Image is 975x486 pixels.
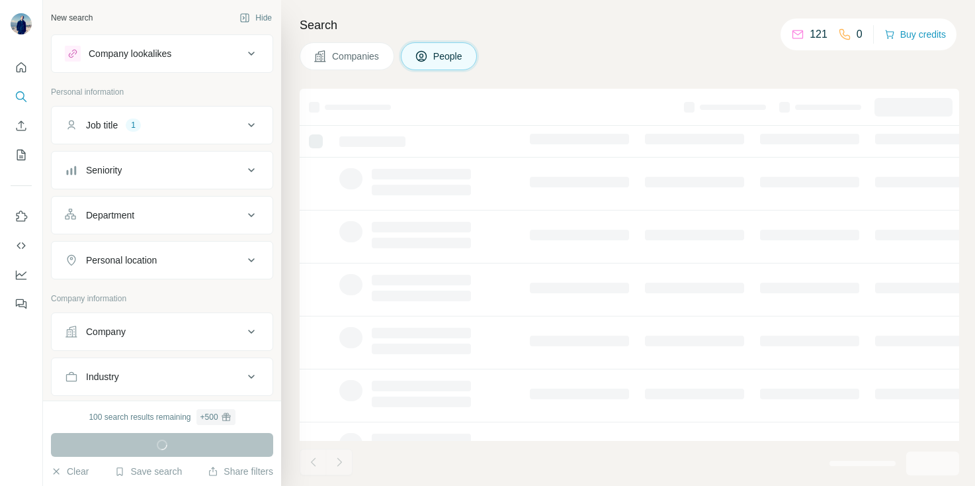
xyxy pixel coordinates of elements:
[86,254,157,267] div: Personal location
[86,164,122,177] div: Seniority
[114,465,182,478] button: Save search
[11,143,32,167] button: My lists
[857,26,863,42] p: 0
[86,325,126,338] div: Company
[52,109,273,141] button: Job title1
[11,292,32,316] button: Feedback
[200,411,218,423] div: + 500
[433,50,464,63] span: People
[89,409,235,425] div: 100 search results remaining
[332,50,380,63] span: Companies
[126,119,141,131] div: 1
[86,119,118,132] div: Job title
[11,263,32,287] button: Dashboard
[884,25,946,44] button: Buy credits
[11,114,32,138] button: Enrich CSV
[11,205,32,228] button: Use Surfe on LinkedIn
[52,244,273,276] button: Personal location
[51,86,273,98] p: Personal information
[52,199,273,231] button: Department
[208,465,273,478] button: Share filters
[86,370,119,383] div: Industry
[86,209,134,222] div: Department
[11,85,32,109] button: Search
[52,316,273,348] button: Company
[11,234,32,258] button: Use Surfe API
[810,26,827,42] p: 121
[89,47,171,60] div: Company lookalikes
[11,56,32,79] button: Quick start
[52,154,273,186] button: Seniority
[300,16,959,34] h4: Search
[51,465,89,478] button: Clear
[230,8,281,28] button: Hide
[51,12,93,24] div: New search
[52,361,273,393] button: Industry
[52,38,273,70] button: Company lookalikes
[11,13,32,34] img: Avatar
[51,293,273,305] p: Company information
